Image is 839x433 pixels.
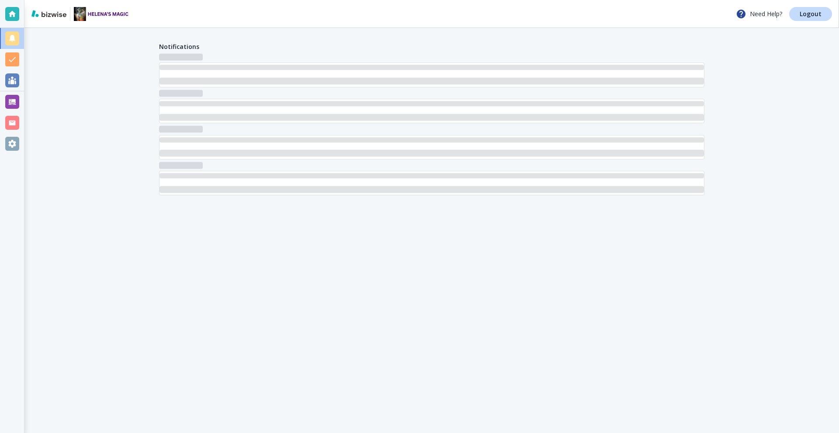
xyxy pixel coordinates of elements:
[74,7,130,21] img: Helena’s Magic
[159,42,199,51] h4: Notifications
[800,11,822,17] p: Logout
[31,10,66,17] img: bizwise
[736,9,782,19] p: Need Help?
[789,7,832,21] a: Logout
